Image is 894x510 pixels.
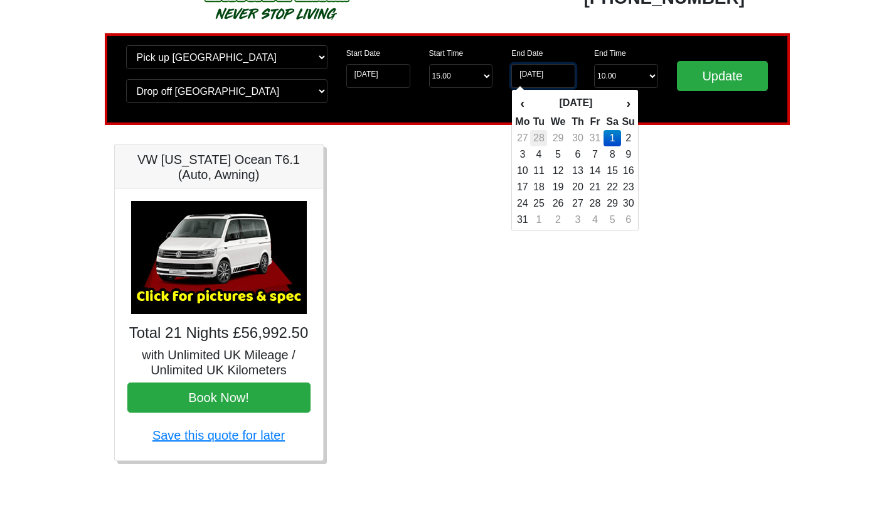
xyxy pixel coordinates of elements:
[530,212,547,228] td: 1
[511,48,543,59] label: End Date
[569,146,587,163] td: 6
[587,212,604,228] td: 4
[621,92,635,114] th: ›
[587,195,604,212] td: 28
[587,114,604,130] th: Fr
[569,163,587,179] td: 13
[604,163,622,179] td: 15
[621,212,635,228] td: 6
[569,212,587,228] td: 3
[152,428,285,442] a: Save this quote for later
[604,212,622,228] td: 5
[594,48,626,59] label: End Time
[547,114,568,130] th: We
[569,179,587,195] td: 20
[604,195,622,212] td: 29
[346,64,410,88] input: Start Date
[604,114,622,130] th: Sa
[547,130,568,146] td: 29
[127,347,311,377] h5: with Unlimited UK Mileage / Unlimited UK Kilometers
[514,114,530,130] th: Mo
[547,212,568,228] td: 2
[514,212,530,228] td: 31
[587,146,604,163] td: 7
[127,152,311,182] h5: VW [US_STATE] Ocean T6.1 (Auto, Awning)
[604,130,622,146] td: 1
[530,130,547,146] td: 28
[621,195,635,212] td: 30
[587,130,604,146] td: 31
[587,179,604,195] td: 21
[530,92,621,114] th: [DATE]
[131,201,307,314] img: VW California Ocean T6.1 (Auto, Awning)
[569,130,587,146] td: 30
[127,382,311,413] button: Book Now!
[514,195,530,212] td: 24
[569,195,587,212] td: 27
[621,163,635,179] td: 16
[547,163,568,179] td: 12
[621,130,635,146] td: 2
[604,179,622,195] td: 22
[127,324,311,342] h4: Total 21 Nights £56,992.50
[530,114,547,130] th: Tu
[346,48,380,59] label: Start Date
[569,114,587,130] th: Th
[530,179,547,195] td: 18
[621,146,635,163] td: 9
[514,163,530,179] td: 10
[547,179,568,195] td: 19
[677,61,769,91] input: Update
[514,92,530,114] th: ‹
[587,163,604,179] td: 14
[621,114,635,130] th: Su
[547,146,568,163] td: 5
[514,179,530,195] td: 17
[514,130,530,146] td: 27
[530,195,547,212] td: 25
[547,195,568,212] td: 26
[530,163,547,179] td: 11
[604,146,622,163] td: 8
[530,146,547,163] td: 4
[429,48,464,59] label: Start Time
[621,179,635,195] td: 23
[511,64,575,88] input: Return Date
[514,146,530,163] td: 3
